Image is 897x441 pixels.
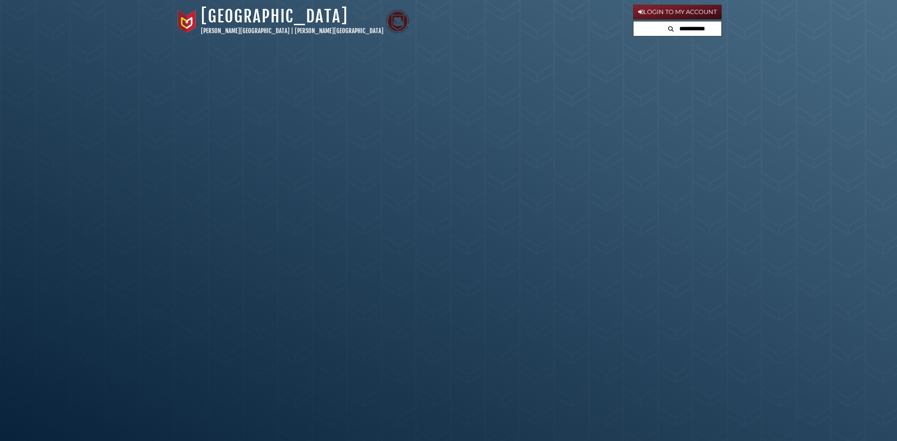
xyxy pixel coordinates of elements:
button: Search [665,21,676,34]
a: [PERSON_NAME][GEOGRAPHIC_DATA] [201,27,290,35]
a: [PERSON_NAME][GEOGRAPHIC_DATA] [295,27,384,35]
span: | [291,27,293,35]
img: Calvin Theological Seminary [386,10,409,33]
img: Calvin University [175,10,199,33]
i: Search [668,26,674,32]
a: [GEOGRAPHIC_DATA] [201,6,348,27]
a: Login to My Account [633,5,722,20]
